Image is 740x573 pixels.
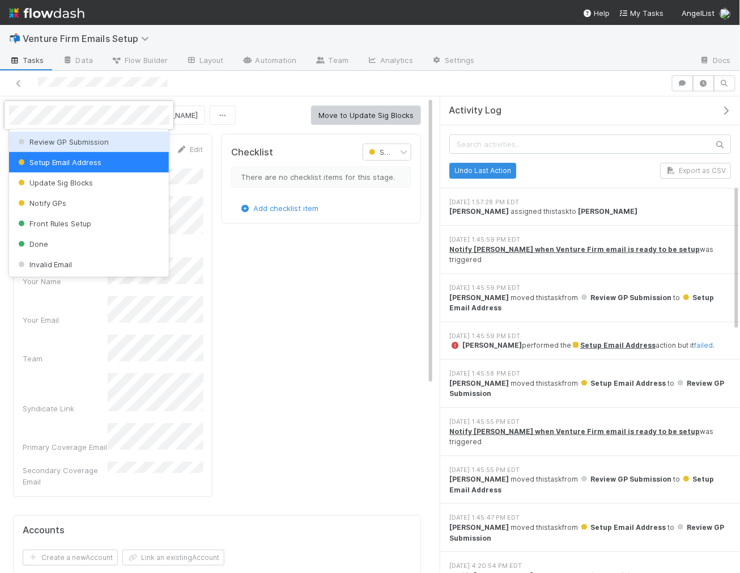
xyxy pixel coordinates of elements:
span: Setup Email Address [16,158,102,167]
span: Invalid Email [16,260,73,269]
span: Review GP Submission [16,137,109,146]
span: Notify GPs [16,199,67,208]
span: Front Rules Setup [16,219,92,228]
span: Done [16,239,48,248]
span: Update Sig Blocks [16,178,93,187]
